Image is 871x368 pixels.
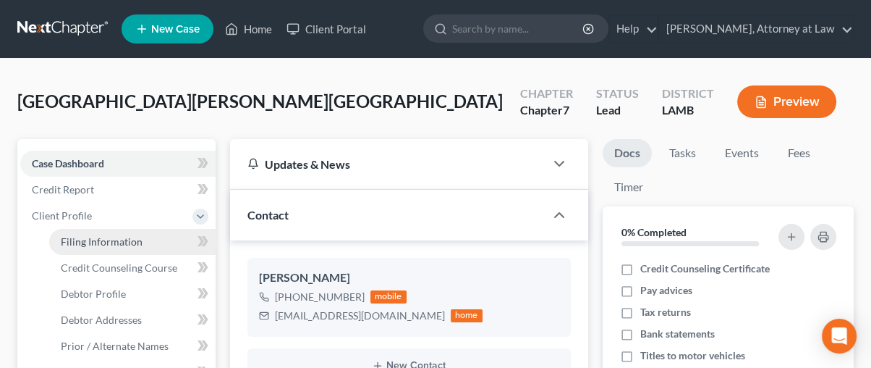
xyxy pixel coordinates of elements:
span: 7 [563,103,569,117]
input: Search by name... [452,15,585,42]
span: [GEOGRAPHIC_DATA][PERSON_NAME][GEOGRAPHIC_DATA] [17,91,503,112]
a: Tasks [658,139,708,167]
a: Fees [776,139,823,167]
a: Debtor Profile [49,281,216,307]
div: [EMAIL_ADDRESS][DOMAIN_NAME] [275,309,445,323]
div: Open Intercom Messenger [822,319,857,354]
span: Credit Counseling Certificate [640,262,770,276]
a: Credit Counseling Course [49,255,216,281]
span: Client Profile [32,209,92,222]
a: Prior / Alternate Names [49,333,216,359]
a: Case Dashboard [20,151,216,177]
span: Bank statements [640,327,715,341]
button: Preview [737,85,836,118]
div: Lead [596,102,639,119]
a: Client Portal [279,16,373,42]
a: Events [713,139,770,167]
span: Tax returns [640,305,691,319]
span: Filing Information [61,235,143,248]
span: New Case [151,24,200,35]
span: Titles to motor vehicles [640,348,745,363]
span: Debtor Addresses [61,314,142,326]
span: Credit Report [32,183,94,196]
a: [PERSON_NAME], Attorney at Law [659,16,853,42]
div: Updates & News [247,156,527,172]
a: Docs [603,139,652,167]
div: mobile [370,290,407,304]
span: Contact [247,208,289,222]
a: Filing Information [49,229,216,255]
span: Case Dashboard [32,157,104,170]
div: home [451,309,483,322]
a: Credit Report [20,177,216,203]
div: Chapter [520,102,573,119]
div: [PERSON_NAME] [259,269,559,287]
div: LAMB [662,102,714,119]
span: Credit Counseling Course [61,262,177,274]
strong: 0% Completed [621,226,687,238]
div: Chapter [520,85,573,102]
a: Debtor Addresses [49,307,216,333]
div: [PHONE_NUMBER] [275,290,365,304]
a: Timer [603,173,655,201]
div: Status [596,85,639,102]
span: Prior / Alternate Names [61,340,169,352]
span: Pay advices [640,283,692,298]
div: District [662,85,714,102]
span: Debtor Profile [61,288,126,300]
a: Home [218,16,279,42]
a: Help [609,16,658,42]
